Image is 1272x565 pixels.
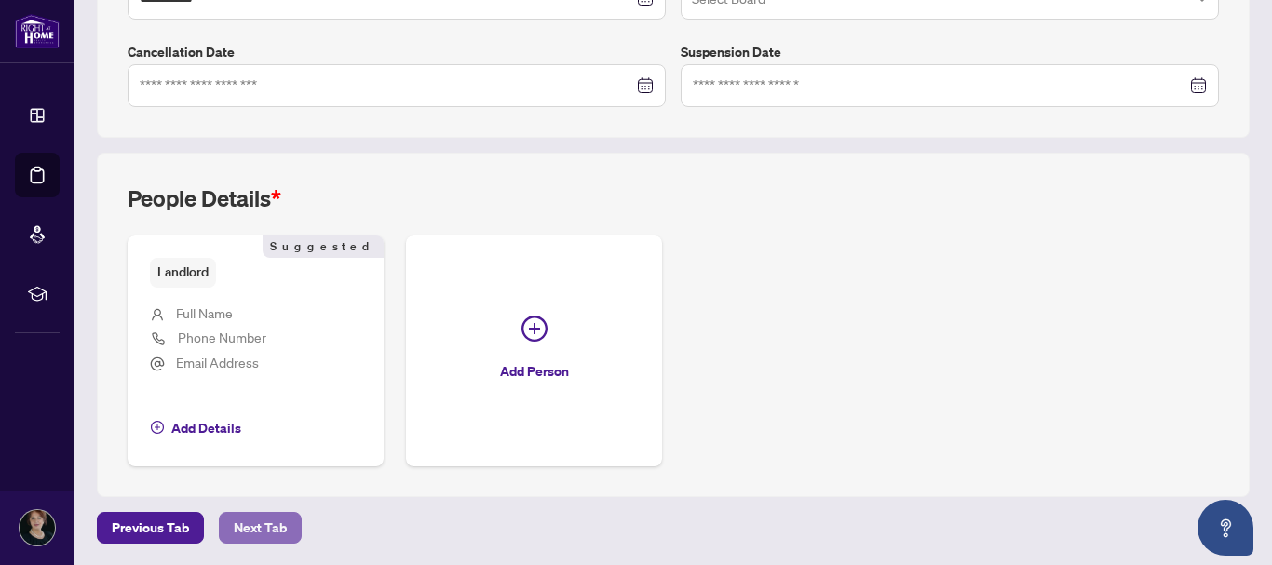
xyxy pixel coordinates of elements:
span: Full Name [176,304,233,321]
button: Previous Tab [97,512,204,544]
img: logo [15,14,60,48]
span: Email Address [176,354,259,370]
button: Open asap [1198,500,1253,556]
span: Suggested [263,235,384,258]
span: Add Details [171,413,241,443]
h2: People Details [128,183,281,213]
label: Suspension Date [681,42,1219,62]
button: Next Tab [219,512,302,544]
button: Add Details [150,412,242,444]
span: Landlord [150,258,216,287]
label: Cancellation Date [128,42,666,62]
span: Previous Tab [112,513,189,543]
span: Next Tab [234,513,287,543]
span: Phone Number [178,329,266,345]
span: Add Person [500,356,569,386]
span: plus-circle [151,421,164,434]
span: plus-circle [521,316,548,342]
button: Add Person [406,235,662,465]
img: Profile Icon [20,510,55,545]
